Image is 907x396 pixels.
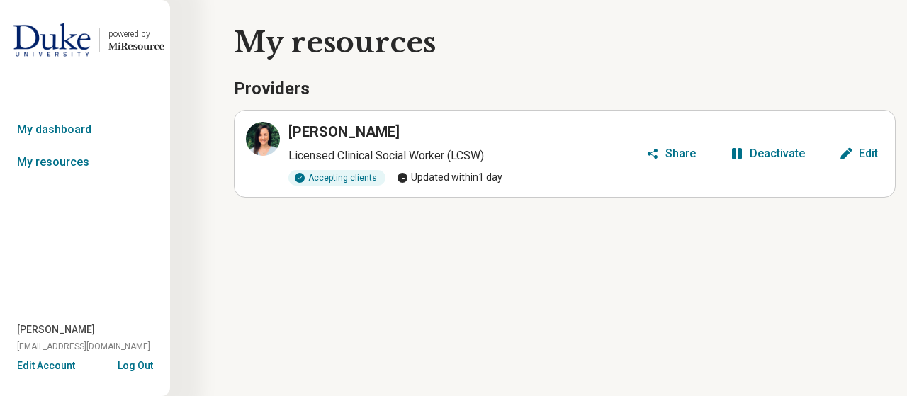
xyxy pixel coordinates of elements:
[724,142,811,165] button: Deactivate
[17,340,150,353] span: [EMAIL_ADDRESS][DOMAIN_NAME]
[234,77,896,101] h3: Providers
[108,28,164,40] div: powered by
[17,358,75,373] button: Edit Account
[750,148,805,159] div: Deactivate
[397,170,502,185] span: Updated within 1 day
[288,170,385,186] div: Accepting clients
[13,23,91,57] img: Duke University
[234,23,896,62] h1: My resources
[288,122,400,142] h3: [PERSON_NAME]
[640,142,702,165] button: Share
[6,23,164,57] a: Duke Universitypowered by
[833,142,884,165] button: Edit
[859,148,878,159] div: Edit
[288,147,640,164] p: Licensed Clinical Social Worker (LCSW)
[17,322,95,337] span: [PERSON_NAME]
[118,358,153,370] button: Log Out
[665,148,696,159] div: Share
